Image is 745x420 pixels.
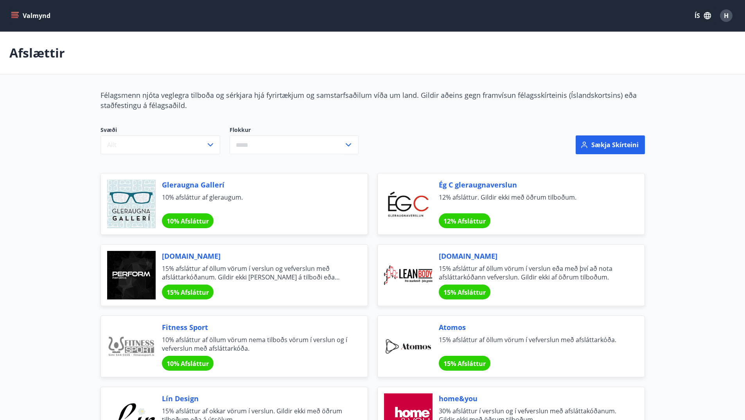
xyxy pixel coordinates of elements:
button: menu [9,9,54,23]
span: [DOMAIN_NAME] [162,251,349,261]
span: H [724,11,729,20]
span: Svæði [101,126,220,135]
span: 10% Afsláttur [167,217,209,225]
span: home&you [439,393,626,404]
span: Fitness Sport [162,322,349,332]
span: 15% afsláttur af öllum vörum í verslun eða með því að nota afsláttarkóðann vefverslun. Gildir ekk... [439,264,626,281]
button: Sækja skírteini [576,135,645,154]
span: 15% Afsláttur [443,288,486,297]
span: [DOMAIN_NAME] [439,251,626,261]
label: Flokkur [230,126,359,134]
span: 12% Afsláttur [443,217,486,225]
button: Allt [101,135,220,154]
span: Lín Design [162,393,349,404]
span: 15% Afsláttur [443,359,486,368]
button: H [717,6,736,25]
span: Gleraugna Gallerí [162,180,349,190]
span: 15% afsláttur af öllum vörum í vefverslun með afsláttarkóða. [439,335,626,353]
span: 15% Afsláttur [167,288,209,297]
span: Atomos [439,322,626,332]
p: Afslættir [9,44,65,61]
span: 10% afsláttur af gleraugum. [162,193,349,210]
span: 12% afsláttur. Gildir ekki með öðrum tilboðum. [439,193,626,210]
button: ÍS [690,9,715,23]
span: 10% afsláttur af öllum vörum nema tilboðs vörum í verslun og í vefverslun með afsláttarkóða. [162,335,349,353]
span: 15% afsláttur af öllum vörum í verslun og vefverslun með afsláttarkóðanum. Gildir ekki [PERSON_NA... [162,264,349,281]
span: 10% Afsláttur [167,359,209,368]
span: Allt [107,141,117,149]
span: Ég C gleraugnaverslun [439,180,626,190]
span: Félagsmenn njóta veglegra tilboða og sérkjara hjá fyrirtækjum og samstarfsaðilum víða um land. Gi... [101,90,637,110]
